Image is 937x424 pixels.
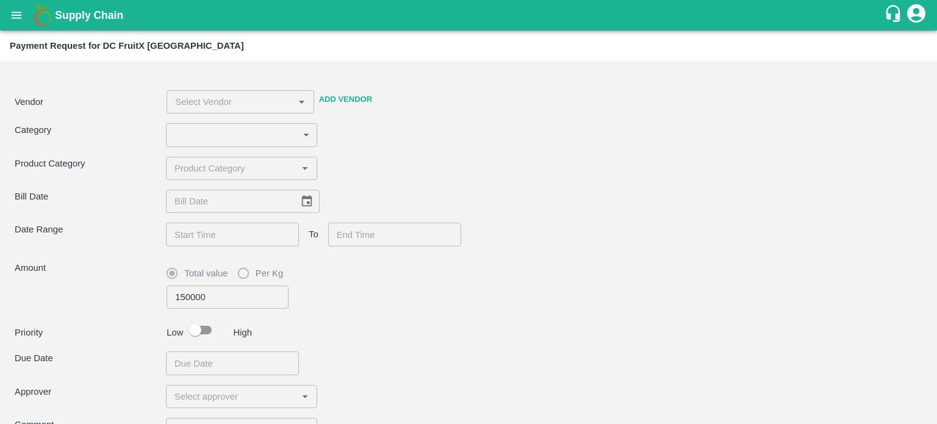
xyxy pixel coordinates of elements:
button: open drawer [2,1,31,29]
p: Vendor [15,95,162,109]
a: Supply Chain [55,7,884,24]
p: Priority [15,326,162,339]
span: Per Kg [256,267,283,280]
button: Choose date [295,190,318,213]
p: Due Date [15,351,166,365]
p: Date Range [15,223,166,236]
input: Select approver [170,389,293,404]
p: Low [167,326,183,339]
input: Choose date [166,351,290,375]
input: Product Category [170,160,293,176]
p: Amount [15,261,162,275]
p: High [234,326,253,339]
div: payment_amount_type [167,261,293,286]
div: account of current user [905,2,927,28]
p: Product Category [15,157,166,170]
button: Open [297,389,313,404]
b: Supply Chain [55,9,123,21]
span: Total value [185,267,228,280]
button: Add Vendor [314,89,377,110]
input: Choose date [328,223,453,246]
p: Bill Date [15,190,166,203]
img: logo [31,3,55,27]
input: Bill Date [166,190,290,213]
span: To [309,228,318,241]
input: Choose date [166,223,290,246]
button: Open [293,94,309,110]
div: customer-support [884,4,905,26]
p: Approver [15,385,166,398]
input: Select Vendor [170,94,274,110]
input: Amount [167,286,289,309]
p: Category [15,123,166,137]
b: Payment Request for DC FruitX [GEOGRAPHIC_DATA] [10,41,244,51]
button: Open [297,160,313,176]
